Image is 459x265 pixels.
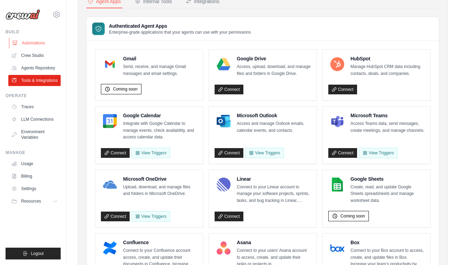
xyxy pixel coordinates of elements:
h4: HubSpot [350,55,425,62]
: View Triggers [359,148,398,158]
h4: Linear [237,176,311,182]
: View Triggers [131,211,170,222]
img: Microsoft Outlook Logo [217,114,231,128]
button: Resources [8,196,61,207]
button: Logout [6,248,61,259]
a: Connect [328,85,357,94]
h4: Google Drive [237,55,311,62]
span: Coming soon [113,86,138,92]
p: Connect to your Linear account to manage your software projects, sprints, tasks, and bug tracking... [237,184,311,204]
img: Box Logo [330,241,344,255]
button: View Triggers [131,148,170,158]
a: Connect [215,85,243,94]
img: Google Sheets Logo [330,178,344,191]
img: Google Calendar Logo [103,114,117,128]
div: Manage [6,150,61,155]
p: Create, read, and update Google Sheets spreadsheets and manage worksheet data. [350,184,425,204]
h4: Microsoft OneDrive [123,176,197,182]
p: Access, upload, download, and manage files and folders in Google Drive. [237,63,311,77]
img: Asana Logo [217,241,231,255]
h4: Confluence [123,239,197,246]
img: Microsoft OneDrive Logo [103,178,117,191]
a: Billing [8,171,61,182]
p: Enterprise-grade applications that your agents can use with your permissions [109,29,251,35]
h4: Gmail [123,55,197,62]
img: HubSpot Logo [330,57,344,71]
h4: Microsoft Outlook [237,112,311,119]
a: Automations [9,37,61,49]
a: Connect [215,212,243,221]
a: Agents Repository [8,62,61,74]
a: Traces [8,101,61,112]
p: Upload, download, and manage files and folders in Microsoft OneDrive. [123,184,197,197]
h4: Google Sheets [350,176,425,182]
p: Manage HubSpot CRM data including contacts, deals, and companies. [350,63,425,77]
h4: Google Calendar [123,112,197,119]
p: Send, receive, and manage Gmail messages and email settings. [123,63,197,77]
h3: Authenticated Agent Apps [109,23,251,29]
h4: Box [350,239,425,246]
h4: Microsoft Teams [350,112,425,119]
img: Logo [6,9,40,20]
p: Access and manage Outlook emails, calendar events, and contacts. [237,120,311,134]
img: Confluence Logo [103,241,117,255]
a: Connect [101,212,130,221]
a: Settings [8,183,61,194]
a: LLM Connections [8,114,61,125]
img: Google Drive Logo [217,57,231,71]
a: Usage [8,158,61,169]
p: Integrate with Google Calendar to manage events, check availability, and access calendar data. [123,120,197,141]
a: Connect [215,148,243,158]
a: Crew Studio [8,50,61,61]
h4: Asana [237,239,311,246]
div: Operate [6,93,61,99]
span: Coming soon [340,213,365,219]
div: Build [6,29,61,35]
a: Environment Variables [8,126,61,143]
img: Linear Logo [217,178,231,191]
span: Resources [21,198,41,204]
p: Access Teams data, send messages, create meetings, and manage channels. [350,120,425,134]
a: Connect [328,148,357,158]
: View Triggers [245,148,284,158]
a: Connect [101,148,130,158]
img: Microsoft Teams Logo [330,114,344,128]
span: Logout [31,251,44,256]
a: Tools & Integrations [8,75,61,86]
img: Gmail Logo [103,57,117,71]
